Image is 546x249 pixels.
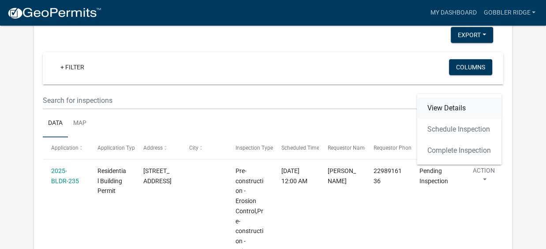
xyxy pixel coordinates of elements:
[43,109,68,138] a: Data
[466,166,502,188] button: Action
[51,145,79,151] span: Application
[97,145,137,151] span: Application Type
[480,4,539,21] a: Gobbler Ridge
[143,145,163,151] span: Address
[426,4,480,21] a: My Dashboard
[419,167,448,185] span: Pending Inspection
[281,167,307,185] span: 10/07/2025, 12:00 AM
[97,167,126,195] span: Residential Building Permit
[51,167,79,185] a: 2025-BLDR-235
[68,109,92,138] a: Map
[449,59,492,75] button: Columns
[89,137,135,158] datatable-header-cell: Application Type
[281,145,319,151] span: Scheduled Time
[53,59,91,75] a: + Filter
[417,98,501,119] a: View Details
[374,167,402,185] span: 2298916136
[135,137,181,158] datatable-header-cell: Address
[327,167,355,185] span: Maureen McDonnell
[374,145,414,151] span: Requestor Phone
[43,91,424,109] input: Search for inspections
[411,137,457,158] datatable-header-cell: Status
[451,27,493,43] button: Export
[365,137,411,158] datatable-header-cell: Requestor Phone
[227,137,273,158] datatable-header-cell: Inspection Type
[417,94,501,165] div: Action
[273,137,319,158] datatable-header-cell: Scheduled Time
[319,137,365,158] datatable-header-cell: Requestor Name
[143,167,172,185] span: 382 TWIN BRIDGES RD SW
[181,137,227,158] datatable-header-cell: City
[236,145,273,151] span: Inspection Type
[189,145,198,151] span: City
[327,145,367,151] span: Requestor Name
[43,137,89,158] datatable-header-cell: Application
